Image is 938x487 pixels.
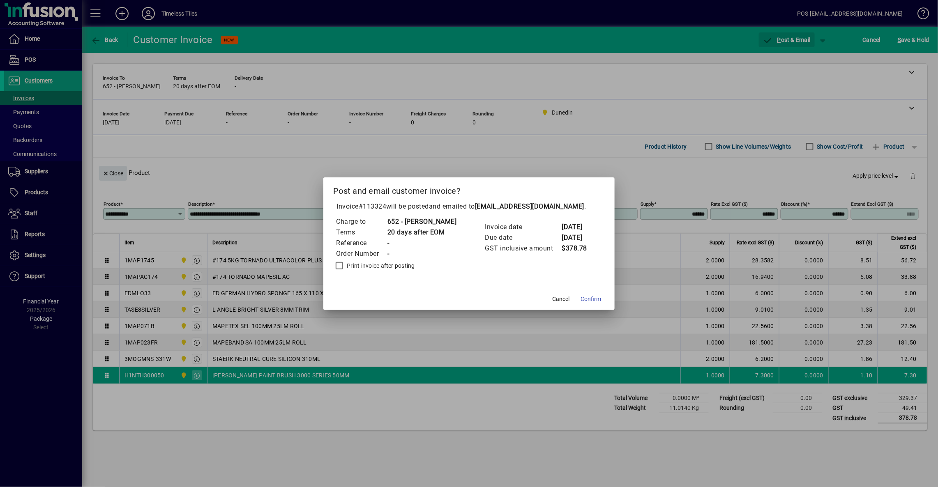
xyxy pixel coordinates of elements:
[359,202,387,210] span: #113324
[485,222,562,232] td: Invoice date
[475,202,584,210] b: [EMAIL_ADDRESS][DOMAIN_NAME]
[485,232,562,243] td: Due date
[336,248,387,259] td: Order Number
[387,227,457,238] td: 20 days after EOM
[562,243,595,254] td: $378.78
[387,216,457,227] td: 652 - [PERSON_NAME]
[548,292,574,307] button: Cancel
[387,238,457,248] td: -
[323,177,615,201] h2: Post and email customer invoice?
[562,222,595,232] td: [DATE]
[553,295,570,303] span: Cancel
[578,292,605,307] button: Confirm
[336,227,387,238] td: Terms
[336,216,387,227] td: Charge to
[387,248,457,259] td: -
[336,238,387,248] td: Reference
[333,202,605,211] p: Invoice will be posted .
[429,202,584,210] span: and emailed to
[485,243,562,254] td: GST inclusive amount
[581,295,602,303] span: Confirm
[345,262,415,270] label: Print invoice after posting
[562,232,595,243] td: [DATE]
